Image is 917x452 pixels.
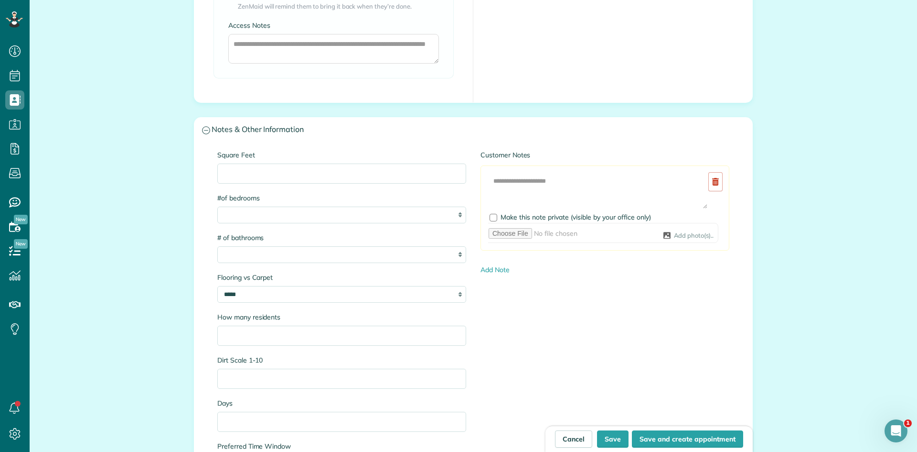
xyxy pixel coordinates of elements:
[480,265,510,274] a: Add Note
[194,118,752,142] a: Notes & Other Information
[217,233,466,243] label: # of bathrooms
[480,150,729,160] label: Customer Notes
[885,419,907,442] iframe: Intercom live chat
[217,398,466,408] label: Days
[228,21,439,30] label: Access Notes
[217,441,466,451] label: Preferred Time Window
[632,430,743,448] button: Save and create appointment
[501,213,651,221] span: Make this note private (visible by your office only)
[238,2,439,11] span: ZenMaid will remind them to bring it back when they’re done.
[14,239,28,249] span: New
[217,150,466,160] label: Square Feet
[597,430,629,448] button: Save
[217,273,466,282] label: Flooring vs Carpet
[904,419,912,427] span: 1
[217,193,466,203] label: #of bedrooms
[217,312,466,322] label: How many residents
[217,355,466,365] label: Dirt Scale 1-10
[14,215,28,224] span: New
[555,430,592,448] a: Cancel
